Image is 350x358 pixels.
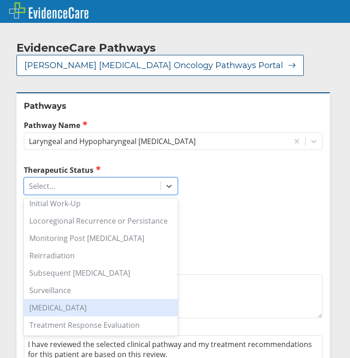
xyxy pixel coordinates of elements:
[24,316,178,334] div: Treatment Response Evaluation
[29,136,196,146] div: Laryngeal and Hypopharyngeal [MEDICAL_DATA]
[24,195,178,212] div: Initial Work-Up
[24,120,323,130] label: Pathway Name
[24,165,178,175] label: Therapeutic Status
[24,230,178,247] div: Monitoring Post [MEDICAL_DATA]
[24,60,283,71] span: [PERSON_NAME] [MEDICAL_DATA] Oncology Pathways Portal
[24,212,178,230] div: Locoregional Recurrence or Persistance
[29,181,55,191] div: Select...
[24,282,178,299] div: Surveillance
[24,264,178,282] div: Subsequent [MEDICAL_DATA]
[24,247,178,264] div: Reirradiation
[24,101,323,112] h2: Pathways
[24,299,178,316] div: [MEDICAL_DATA]
[16,41,156,55] h2: EvidenceCare Pathways
[16,55,304,76] button: [PERSON_NAME] [MEDICAL_DATA] Oncology Pathways Portal
[9,2,88,19] img: EvidenceCare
